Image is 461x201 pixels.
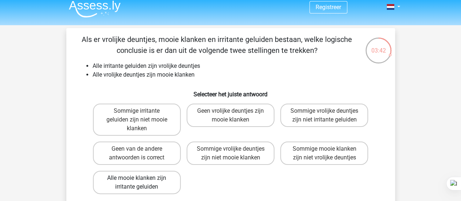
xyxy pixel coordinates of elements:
img: Assessly [69,0,121,18]
label: Alle mooie klanken zijn irritante geluiden [93,171,181,194]
label: Geen van de andere antwoorden is correct [93,142,181,165]
label: Geen vrolijke deuntjes zijn mooie klanken [187,104,274,127]
p: Als er vrolijke deuntjes, mooie klanken en irritante geluiden bestaan, welke logische conclusie i... [78,34,356,56]
li: Alle vrolijke deuntjes zijn mooie klanken [93,70,383,79]
label: Sommige mooie klanken zijn niet vrolijke deuntjes [280,142,368,165]
label: Sommige vrolijke deuntjes zijn niet mooie klanken [187,142,274,165]
a: Registreer [316,4,341,11]
div: 03:42 [365,37,392,55]
label: Sommige irritante geluiden zijn niet mooie klanken [93,104,181,136]
label: Sommige vrolijke deuntjes zijn niet irritante geluiden [280,104,368,127]
li: Alle irritante geluiden zijn vrolijke deuntjes [93,62,383,70]
h6: Selecteer het juiste antwoord [78,85,383,98]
